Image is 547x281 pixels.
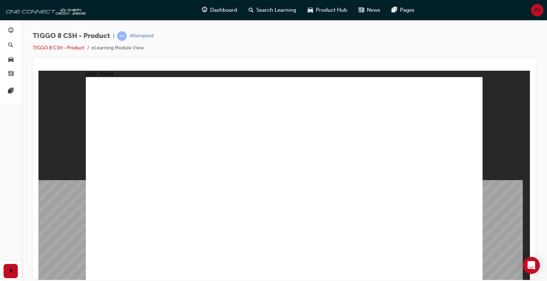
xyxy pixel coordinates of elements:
[316,6,347,14] span: Product Hub
[8,28,14,34] span: guage-icon
[400,6,415,14] span: Pages
[113,32,114,40] span: |
[33,32,110,40] span: TIGGO 8 CSH - Product
[392,6,397,15] span: pages-icon
[4,3,85,17] img: oneconnect
[249,6,254,15] span: search-icon
[256,6,296,14] span: Search Learning
[243,3,302,17] a: search-iconSearch Learning
[8,42,13,49] span: search-icon
[359,6,364,15] span: news-icon
[196,3,243,17] a: guage-iconDashboard
[534,6,541,14] span: JH
[92,44,144,52] li: eLearning Module View
[531,4,543,16] button: JH
[8,267,14,276] span: next-icon
[302,3,353,17] a: car-iconProduct Hub
[367,6,380,14] span: News
[308,6,313,15] span: car-icon
[353,3,386,17] a: news-iconNews
[523,257,540,274] div: Open Intercom Messenger
[202,6,207,15] span: guage-icon
[33,45,84,51] a: TIGGO 8 CSH - Product
[8,88,14,94] span: pages-icon
[8,71,14,77] span: news-icon
[130,33,153,39] div: Attempted
[8,56,14,63] span: car-icon
[386,3,420,17] a: pages-iconPages
[117,31,127,41] span: learningRecordVerb_ATTEMPT-icon
[210,6,237,14] span: Dashboard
